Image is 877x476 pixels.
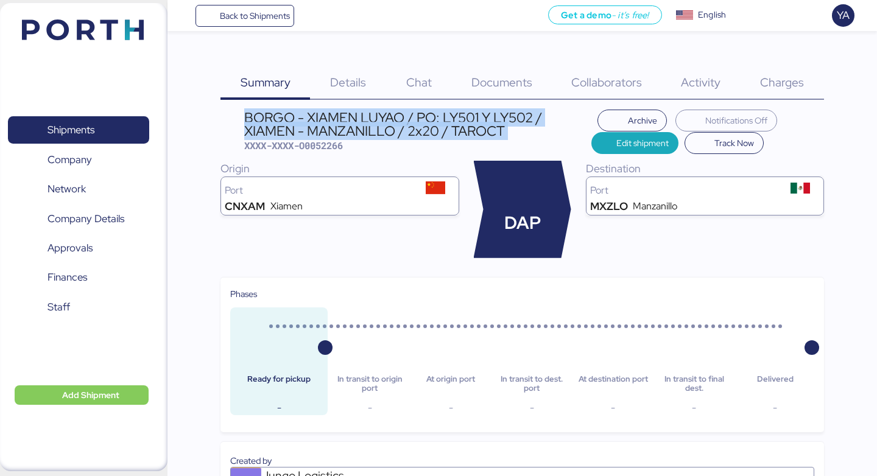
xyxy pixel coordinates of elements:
[8,205,149,233] a: Company Details
[225,186,416,195] div: Port
[736,375,814,393] div: Delivered
[574,375,652,393] div: At destination port
[15,385,149,405] button: Add Shipment
[412,375,490,393] div: At origin port
[244,139,343,152] span: XXXX-XXXX-O0052266
[837,7,850,23] span: YA
[195,5,295,27] a: Back to Shipments
[493,401,571,415] div: -
[8,293,149,321] a: Staff
[8,175,149,203] a: Network
[597,110,667,131] button: Archive
[412,401,490,415] div: -
[8,116,149,144] a: Shipments
[48,298,70,316] span: Staff
[675,110,778,131] button: Notifications Off
[220,161,459,177] div: Origin
[714,136,754,150] span: Track Now
[240,401,318,415] div: -
[586,161,824,177] div: Destination
[175,5,195,26] button: Menu
[240,375,318,393] div: Ready for pickup
[504,210,541,236] span: DAP
[331,375,409,393] div: In transit to origin port
[244,111,592,138] div: BORGO - XIAMEN LUYAO / PO: LY501 Y LY502 / XIAMEN - MANZANILLO / 2x20 / TAROCT
[628,113,657,128] span: Archive
[736,401,814,415] div: -
[655,375,733,393] div: In transit to final dest.
[330,74,366,90] span: Details
[48,268,87,286] span: Finances
[331,401,409,415] div: -
[8,264,149,292] a: Finances
[48,121,94,139] span: Shipments
[48,210,124,228] span: Company Details
[616,136,669,150] span: Edit shipment
[48,239,93,257] span: Approvals
[48,180,86,198] span: Network
[760,74,804,90] span: Charges
[590,201,628,211] div: MXZLO
[220,9,290,23] span: Back to Shipments
[685,132,764,154] button: Track Now
[571,74,642,90] span: Collaborators
[230,287,814,301] div: Phases
[705,113,767,128] span: Notifications Off
[633,201,677,211] div: Manzanillo
[655,401,733,415] div: -
[698,9,726,21] div: English
[590,186,781,195] div: Port
[48,151,92,169] span: Company
[230,454,814,467] div: Created by
[406,74,432,90] span: Chat
[241,74,291,90] span: Summary
[270,201,303,211] div: Xiamen
[8,145,149,173] a: Company
[62,388,119,402] span: Add Shipment
[471,74,532,90] span: Documents
[8,234,149,262] a: Approvals
[574,401,652,415] div: -
[591,132,678,154] button: Edit shipment
[493,375,571,393] div: In transit to dest. port
[681,74,720,90] span: Activity
[225,201,265,211] div: CNXAM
